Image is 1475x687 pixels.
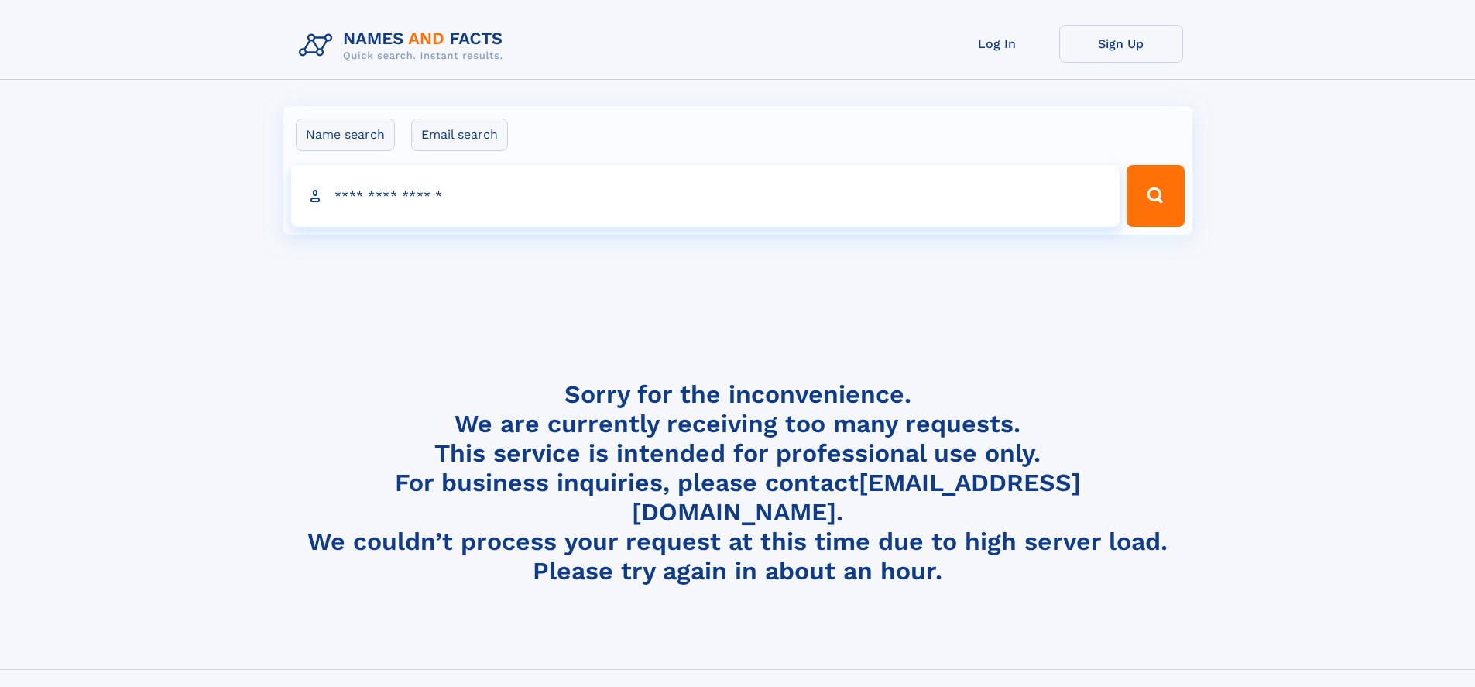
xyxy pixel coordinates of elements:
[291,165,1120,227] input: search input
[1059,25,1183,63] a: Sign Up
[632,468,1081,527] a: [EMAIL_ADDRESS][DOMAIN_NAME]
[411,119,508,151] label: Email search
[293,25,516,67] img: Logo Names and Facts
[1127,165,1184,227] button: Search Button
[935,25,1059,63] a: Log In
[296,119,395,151] label: Name search
[293,380,1183,586] h4: Sorry for the inconvenience. We are currently receiving too many requests. This service is intend...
